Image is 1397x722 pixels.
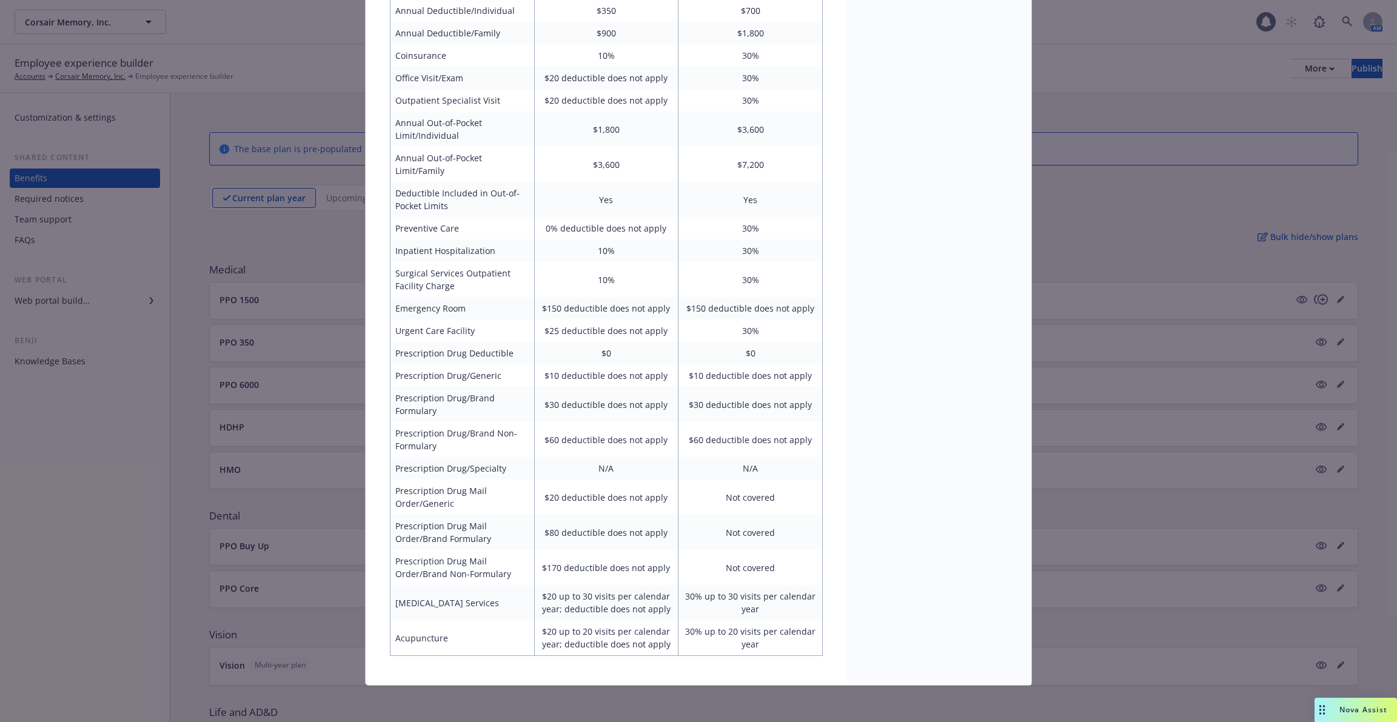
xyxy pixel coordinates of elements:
[678,182,823,217] td: Yes
[534,67,678,89] td: $20 deductible does not apply
[678,44,823,67] td: 30%
[678,387,823,422] td: $30 deductible does not apply
[1315,698,1330,722] div: Drag to move
[678,67,823,89] td: 30%
[534,262,678,297] td: 10%
[1339,704,1387,715] span: Nova Assist
[534,387,678,422] td: $30 deductible does not apply
[534,342,678,364] td: $0
[678,297,823,319] td: $150 deductible does not apply
[678,319,823,342] td: 30%
[534,112,678,147] td: $1,800
[534,89,678,112] td: $20 deductible does not apply
[1315,698,1397,722] button: Nova Assist
[534,297,678,319] td: $150 deductible does not apply
[390,262,535,297] td: Surgical Services Outpatient Facility Charge
[678,422,823,457] td: $60 deductible does not apply
[678,515,823,550] td: Not covered
[678,364,823,387] td: $10 deductible does not apply
[534,422,678,457] td: $60 deductible does not apply
[390,182,535,217] td: Deductible Included in Out-of-Pocket Limits
[678,147,823,182] td: $7,200
[534,319,678,342] td: $25 deductible does not apply
[678,239,823,262] td: 30%
[534,457,678,480] td: N/A
[534,364,678,387] td: $10 deductible does not apply
[678,550,823,585] td: Not covered
[534,480,678,515] td: $20 deductible does not apply
[390,217,535,239] td: Preventive Care
[678,342,823,364] td: $0
[390,22,535,44] td: Annual Deductible/Family
[390,112,535,147] td: Annual Out-of-Pocket Limit/Individual
[390,480,535,515] td: Prescription Drug Mail Order/Generic
[390,422,535,457] td: Prescription Drug/Brand Non-Formulary
[534,44,678,67] td: 10%
[678,262,823,297] td: 30%
[534,239,678,262] td: 10%
[390,147,535,182] td: Annual Out-of-Pocket Limit/Family
[390,364,535,387] td: Prescription Drug/Generic
[534,22,678,44] td: $900
[678,585,823,620] td: 30% up to 30 visits per calendar year
[390,319,535,342] td: Urgent Care Facility
[678,112,823,147] td: $3,600
[678,620,823,656] td: 30% up to 20 visits per calendar year
[390,620,535,656] td: Acupuncture
[678,22,823,44] td: $1,800
[390,387,535,422] td: Prescription Drug/Brand Formulary
[390,89,535,112] td: Outpatient Specialist Visit
[390,342,535,364] td: Prescription Drug Deductible
[390,297,535,319] td: Emergency Room
[534,217,678,239] td: 0% deductible does not apply
[534,515,678,550] td: $80 deductible does not apply
[390,239,535,262] td: Inpatient Hospitalization
[534,147,678,182] td: $3,600
[390,585,535,620] td: [MEDICAL_DATA] Services
[390,550,535,585] td: Prescription Drug Mail Order/Brand Non-Formulary
[534,585,678,620] td: $20 up to 30 visits per calendar year; deductible does not apply
[678,89,823,112] td: 30%
[390,515,535,550] td: Prescription Drug Mail Order/Brand Formulary
[678,217,823,239] td: 30%
[534,550,678,585] td: $170 deductible does not apply
[678,457,823,480] td: N/A
[534,620,678,656] td: $20 up to 20 visits per calendar year; deductible does not apply
[390,67,535,89] td: Office Visit/Exam
[678,480,823,515] td: Not covered
[534,182,678,217] td: Yes
[390,457,535,480] td: Prescription Drug/Specialty
[390,44,535,67] td: Coinsurance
